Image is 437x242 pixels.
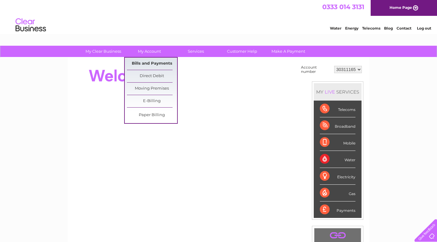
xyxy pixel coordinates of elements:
[75,3,363,30] div: Clear Business is a trading name of Verastar Limited (registered in [GEOGRAPHIC_DATA] No. 3667643...
[127,70,177,82] a: Direct Debit
[171,46,221,57] a: Services
[362,26,380,30] a: Telecoms
[127,83,177,95] a: Moving Premises
[127,95,177,107] a: E-Billing
[316,230,359,240] a: .
[320,168,355,185] div: Electricity
[397,26,411,30] a: Contact
[15,16,46,34] img: logo.png
[314,83,362,101] div: MY SERVICES
[78,46,128,57] a: My Clear Business
[299,64,333,75] td: Account number
[320,201,355,218] div: Payments
[323,89,336,95] div: LIVE
[417,26,431,30] a: Log out
[320,134,355,151] div: Mobile
[384,26,393,30] a: Blog
[127,109,177,121] a: Paper Billing
[322,3,364,11] a: 0333 014 3131
[124,46,175,57] a: My Account
[320,151,355,168] div: Water
[217,46,267,57] a: Customer Help
[330,26,341,30] a: Water
[320,117,355,134] div: Broadband
[263,46,313,57] a: Make A Payment
[345,26,358,30] a: Energy
[320,185,355,201] div: Gas
[127,58,177,70] a: Bills and Payments
[320,101,355,117] div: Telecoms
